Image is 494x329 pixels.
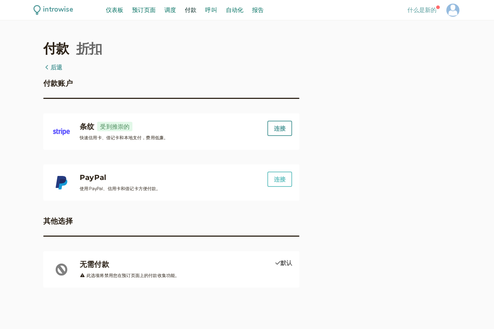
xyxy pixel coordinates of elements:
[458,294,494,329] iframe: 聊天小部件
[280,259,292,267] font: 默认
[43,79,73,88] font: 付款账户
[87,272,179,278] font: 此选项将禁用您在预订页面上的付款收集功能。
[80,135,168,141] font: 快速信用卡、借记卡和本地支付，费用低廉。
[43,63,62,72] a: 后退
[56,264,67,276] img: integrations-none-icon.svg
[80,122,94,131] font: 条纹
[226,6,243,14] font: 自动化
[252,5,264,15] a: 报告
[274,124,286,132] font: 连接
[80,260,109,269] font: 无需付款
[106,5,123,15] a: 仪表板
[106,6,123,14] font: 仪表板
[132,5,156,15] a: 预订页面
[43,40,69,56] font: 付款
[132,6,156,14] font: 预订页面
[205,6,217,14] font: 呼叫
[43,217,73,225] font: 其他选择
[267,172,292,187] button: 连接
[458,294,494,329] div: 聊天小工具
[80,173,106,182] font: PayPal
[80,185,161,192] font: 使用 PayPal、信用卡和借记卡方便付款。
[164,6,176,14] font: 调度
[185,6,196,14] font: 付款
[33,4,73,16] a: introwise
[43,4,73,16] div: introwise
[274,175,286,183] font: 连接
[185,5,196,15] a: 付款
[164,5,176,15] a: 调度
[205,5,217,15] a: 呼叫
[76,40,102,56] font: 折扣
[51,63,62,71] font: 后退
[226,5,243,15] a: 自动化
[252,6,264,14] font: 报告
[267,121,292,136] button: 连接
[445,3,461,18] a: 帐户
[56,176,67,190] img: integrations-paypal-icon.svg
[43,39,69,57] a: 付款
[51,127,72,137] img: integrations-stripe-icon.svg
[100,123,130,131] font: 受到推崇的
[76,39,102,57] a: 折扣
[407,7,437,13] button: 什么是新的
[407,6,437,14] font: 什么是新的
